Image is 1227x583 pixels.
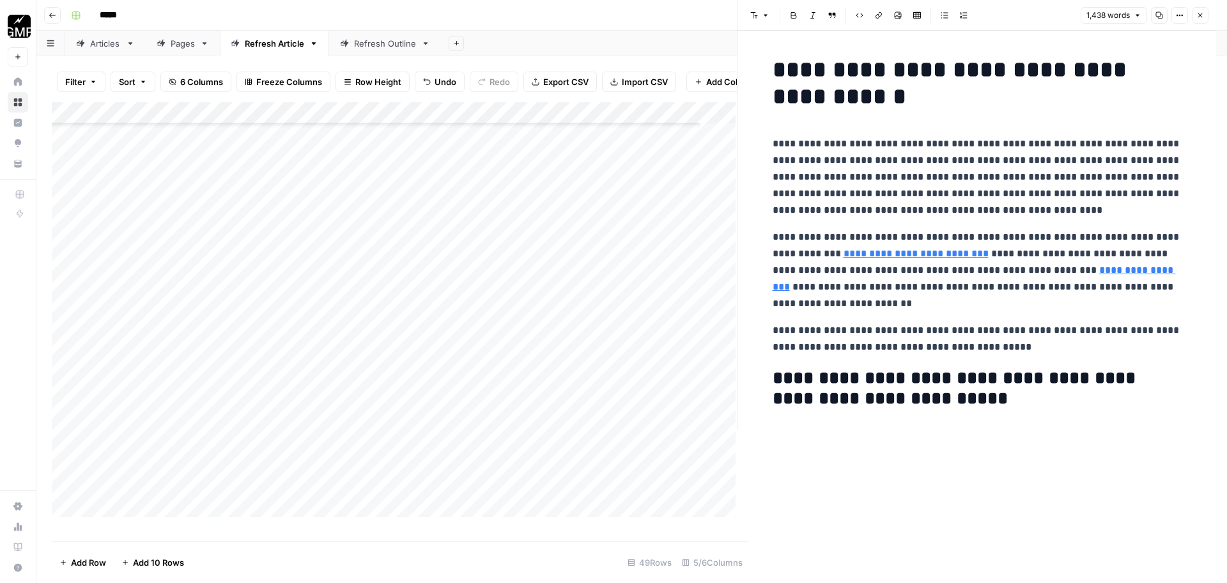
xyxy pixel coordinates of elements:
span: Add 10 Rows [133,556,184,569]
span: Export CSV [543,75,589,88]
button: Filter [57,72,105,92]
a: Pages [146,31,220,56]
span: Freeze Columns [256,75,322,88]
button: Row Height [336,72,410,92]
a: Insights [8,113,28,133]
div: Refresh Article [245,37,304,50]
button: 6 Columns [160,72,231,92]
button: Undo [415,72,465,92]
button: Workspace: Growth Marketing Pro [8,10,28,42]
span: Redo [490,75,510,88]
div: 49 Rows [622,552,677,573]
button: Import CSV [602,72,676,92]
button: Sort [111,72,155,92]
span: Filter [65,75,86,88]
a: Refresh Outline [329,31,441,56]
a: Settings [8,496,28,517]
a: Articles [65,31,146,56]
button: Export CSV [523,72,597,92]
button: Add 10 Rows [114,552,192,573]
span: Add Row [71,556,106,569]
span: Add Column [706,75,755,88]
span: Sort [119,75,135,88]
div: Refresh Outline [354,37,416,50]
span: 6 Columns [180,75,223,88]
a: Browse [8,92,28,113]
span: Import CSV [622,75,668,88]
a: Usage [8,517,28,537]
a: Refresh Article [220,31,329,56]
span: Undo [435,75,456,88]
a: Your Data [8,153,28,174]
img: Growth Marketing Pro Logo [8,15,31,38]
button: 1,438 words [1081,7,1147,24]
button: Add Row [52,552,114,573]
span: Row Height [355,75,401,88]
span: 1,438 words [1086,10,1130,21]
button: Redo [470,72,518,92]
a: Opportunities [8,133,28,153]
div: Pages [171,37,195,50]
a: Home [8,72,28,92]
button: Add Column [686,72,764,92]
button: Help + Support [8,557,28,578]
a: Learning Hub [8,537,28,557]
div: Articles [90,37,121,50]
button: Freeze Columns [236,72,330,92]
div: 5/6 Columns [677,552,748,573]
